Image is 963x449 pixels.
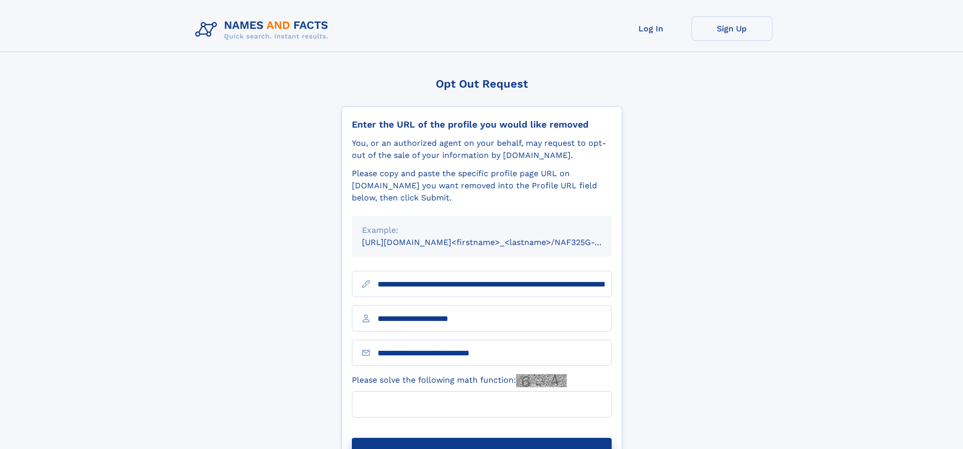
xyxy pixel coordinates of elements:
div: Please copy and paste the specific profile page URL on [DOMAIN_NAME] you want removed into the Pr... [352,168,612,204]
a: Log In [611,16,692,41]
div: Enter the URL of the profile you would like removed [352,119,612,130]
label: Please solve the following math function: [352,374,567,387]
small: [URL][DOMAIN_NAME]<firstname>_<lastname>/NAF325G-xxxxxxxx [362,237,631,247]
div: Example: [362,224,602,236]
a: Sign Up [692,16,772,41]
div: You, or an authorized agent on your behalf, may request to opt-out of the sale of your informatio... [352,137,612,161]
div: Opt Out Request [341,77,622,90]
img: Logo Names and Facts [191,16,337,44]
